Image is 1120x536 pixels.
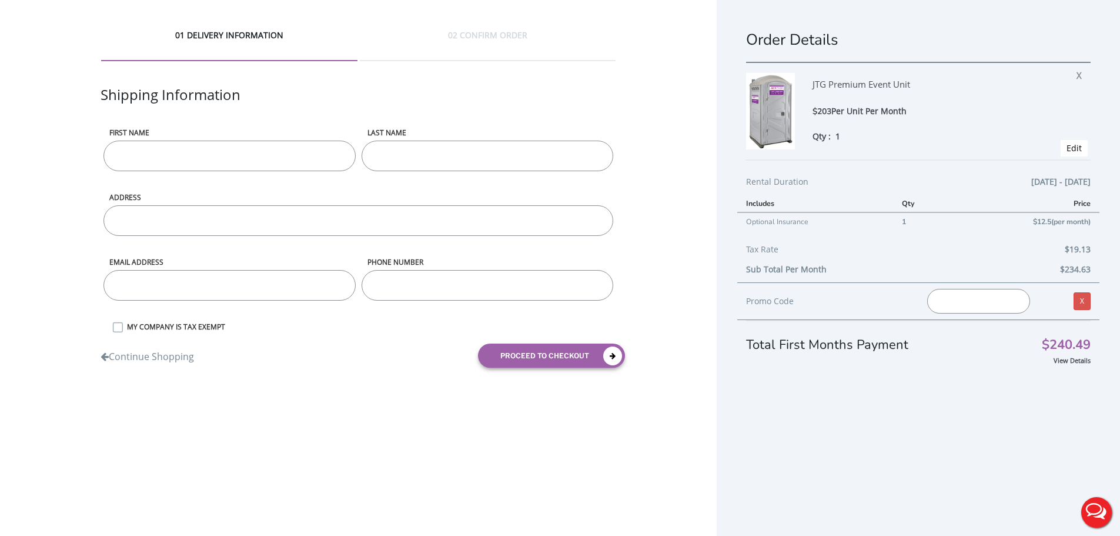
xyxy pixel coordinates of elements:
[1074,292,1091,310] a: X
[360,29,616,61] div: 02 CONFIRM ORDER
[1054,356,1091,365] a: View Details
[1066,142,1082,154] a: Edit
[1042,339,1091,351] span: $240.49
[746,294,910,308] div: Promo Code
[1060,264,1091,275] b: $234.63
[746,175,1091,195] div: Rental Duration
[103,257,355,267] label: Email address
[362,257,613,267] label: phone number
[101,344,194,364] a: Continue Shopping
[362,128,613,138] label: LAST NAME
[953,195,1099,212] th: Price
[746,242,1091,262] div: Tax Rate
[835,131,840,142] span: 1
[737,195,893,212] th: Includes
[1073,489,1120,536] button: Live Chat
[103,128,355,138] label: First name
[746,29,1091,50] h1: Order Details
[813,130,1043,142] div: Qty :
[813,105,1043,118] div: $203
[953,212,1099,230] td: $12.5(per month)
[893,212,952,230] td: 1
[746,320,1091,354] div: Total First Months Payment
[1065,242,1091,257] span: $19.13
[813,73,1043,105] div: JTG Premium Event Unit
[478,344,625,368] button: proceed to checkout
[893,195,952,212] th: Qty
[121,322,616,332] label: MY COMPANY IS TAX EXEMPT
[101,85,616,128] div: Shipping Information
[1076,66,1088,81] span: X
[737,212,893,230] td: Optional Insurance
[831,105,907,116] span: Per Unit Per Month
[1031,175,1091,189] span: [DATE] - [DATE]
[746,264,827,275] b: Sub Total Per Month
[101,29,357,61] div: 01 DELIVERY INFORMATION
